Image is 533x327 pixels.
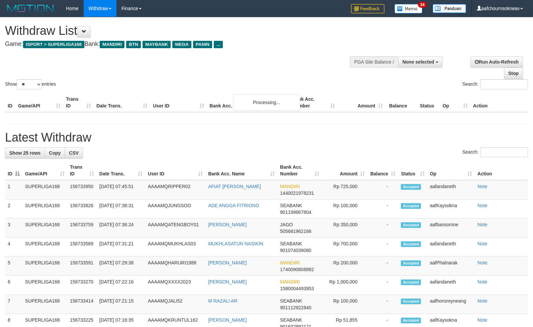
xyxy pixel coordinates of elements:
[367,199,398,219] td: -
[280,260,300,265] span: MANDIRI
[401,222,421,228] span: Accepted
[401,279,421,285] span: Accepted
[67,276,97,295] td: 156733270
[398,56,443,68] button: None selected
[208,184,261,189] a: AFIAT [PERSON_NAME]
[208,260,247,265] a: [PERSON_NAME]
[470,93,528,112] th: Action
[97,199,145,219] td: [DATE] 07:38:31
[172,41,191,48] span: MEGA
[208,222,247,227] a: [PERSON_NAME]
[401,260,421,266] span: Accepted
[63,93,94,112] th: Trans ID
[401,184,421,190] span: Accepted
[5,161,22,180] th: ID: activate to sort column descending
[214,41,223,48] span: ...
[97,295,145,314] td: [DATE] 07:21:15
[205,161,277,180] th: Bank Acc. Name: activate to sort column ascending
[5,257,22,276] td: 5
[67,257,97,276] td: 156733591
[477,279,487,284] a: Note
[401,318,421,323] span: Accepted
[480,147,528,157] input: Search:
[433,4,466,13] img: panduan.png
[69,150,79,156] span: CSV
[67,219,97,238] td: 156733759
[94,93,150,112] th: Date Trans.
[67,295,97,314] td: 156733414
[280,190,314,196] span: Copy 1440021978231 to clipboard
[5,180,22,199] td: 1
[322,257,368,276] td: Rp 200,000
[504,68,523,79] a: Stop
[280,222,293,227] span: JAGO
[5,79,56,89] label: Show entries
[280,279,300,284] span: MANDIRI
[5,276,22,295] td: 6
[427,161,475,180] th: Op: activate to sort column ascending
[477,203,487,208] a: Note
[289,93,337,112] th: Bank Acc. Number
[208,279,247,284] a: [PERSON_NAME]
[22,295,67,314] td: SUPERLIGA168
[145,219,205,238] td: AAAAMQATENGBOY01
[145,276,205,295] td: AAAAMQXXXX2023
[401,299,421,304] span: Accepted
[97,180,145,199] td: [DATE] 07:45:51
[193,41,212,48] span: PANIN
[385,93,417,112] th: Balance
[480,79,528,89] input: Search:
[280,305,311,310] span: Copy 901112922840 to clipboard
[23,41,84,48] span: ISPORT > SUPERLIGA168
[22,199,67,219] td: SUPERLIGA168
[145,295,205,314] td: AAAAMQJALI52
[280,184,300,189] span: MANDIRI
[401,241,421,247] span: Accepted
[427,276,475,295] td: aafandaneth
[367,276,398,295] td: -
[5,238,22,257] td: 4
[145,257,205,276] td: AAAAMQHARURI1988
[97,238,145,257] td: [DATE] 07:31:21
[97,276,145,295] td: [DATE] 07:22:16
[403,59,434,65] span: None selected
[322,180,368,199] td: Rp 725,000
[145,180,205,199] td: AAAAMQRIPPER02
[462,79,528,89] label: Search:
[22,219,67,238] td: SUPERLIGA168
[477,241,487,246] a: Note
[5,93,15,112] th: ID
[280,210,311,215] span: Copy 901199667804 to clipboard
[280,267,314,272] span: Copy 1740090808882 to clipboard
[401,203,421,209] span: Accepted
[143,41,171,48] span: MAYBANK
[470,56,523,68] a: Run Auto-Refresh
[145,238,205,257] td: AAAAMQMUKHLAS03
[97,219,145,238] td: [DATE] 07:36:24
[322,219,368,238] td: Rp 350,000
[45,147,65,159] a: Copy
[398,161,427,180] th: Status: activate to sort column ascending
[418,2,427,8] span: 34
[280,229,311,234] span: Copy 505681962166 to clipboard
[207,93,289,112] th: Bank Acc. Name
[350,56,398,68] div: PGA Site Balance /
[462,147,528,157] label: Search:
[477,184,487,189] a: Note
[367,161,398,180] th: Balance: activate to sort column ascending
[145,199,205,219] td: AAAAMQJUNGSOO
[5,199,22,219] td: 2
[208,203,259,208] a: ADE ANGGA FITRIONO
[145,161,205,180] th: User ID: activate to sort column ascending
[394,4,423,13] img: Button%20Memo.svg
[475,161,528,180] th: Action
[17,79,42,89] select: Showentries
[208,241,263,246] a: MUKHLASATUN NASIKIN
[9,150,40,156] span: Show 25 rows
[5,41,349,48] h4: Game: Bank:
[5,131,528,144] h1: Latest Withdraw
[367,257,398,276] td: -
[322,276,368,295] td: Rp 1,000,000
[280,203,302,208] span: SEABANK
[22,257,67,276] td: SUPERLIGA168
